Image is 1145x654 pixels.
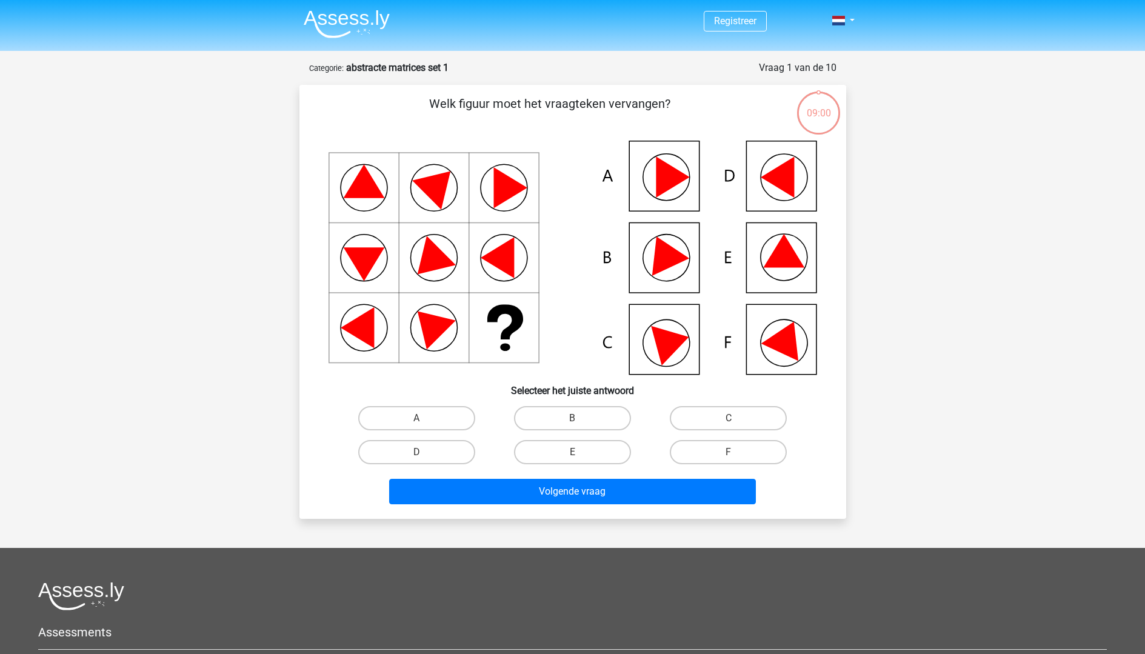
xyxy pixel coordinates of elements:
small: Categorie: [309,64,344,73]
label: B [514,406,631,430]
label: E [514,440,631,464]
strong: abstracte matrices set 1 [346,62,449,73]
h6: Selecteer het juiste antwoord [319,375,827,396]
div: Vraag 1 van de 10 [759,61,836,75]
button: Volgende vraag [389,479,756,504]
label: A [358,406,475,430]
h5: Assessments [38,625,1107,639]
a: Registreer [714,15,756,27]
img: Assessly logo [38,582,124,610]
p: Welk figuur moet het vraagteken vervangen? [319,95,781,131]
img: Assessly [304,10,390,38]
div: 09:00 [796,90,841,121]
label: D [358,440,475,464]
label: F [670,440,787,464]
label: C [670,406,787,430]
